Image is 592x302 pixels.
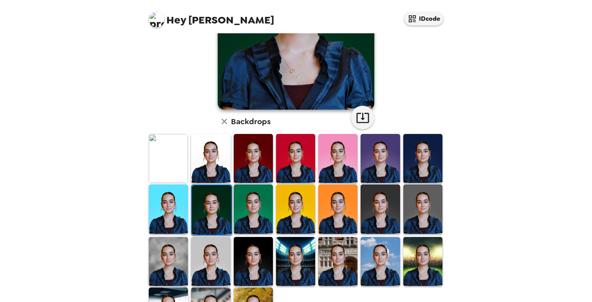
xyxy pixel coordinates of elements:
[149,12,164,27] img: profile pic
[166,13,186,27] span: Hey
[149,134,188,183] img: Original
[149,8,274,25] span: [PERSON_NAME]
[231,115,271,128] h6: Backdrops
[404,12,443,25] button: IDcode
